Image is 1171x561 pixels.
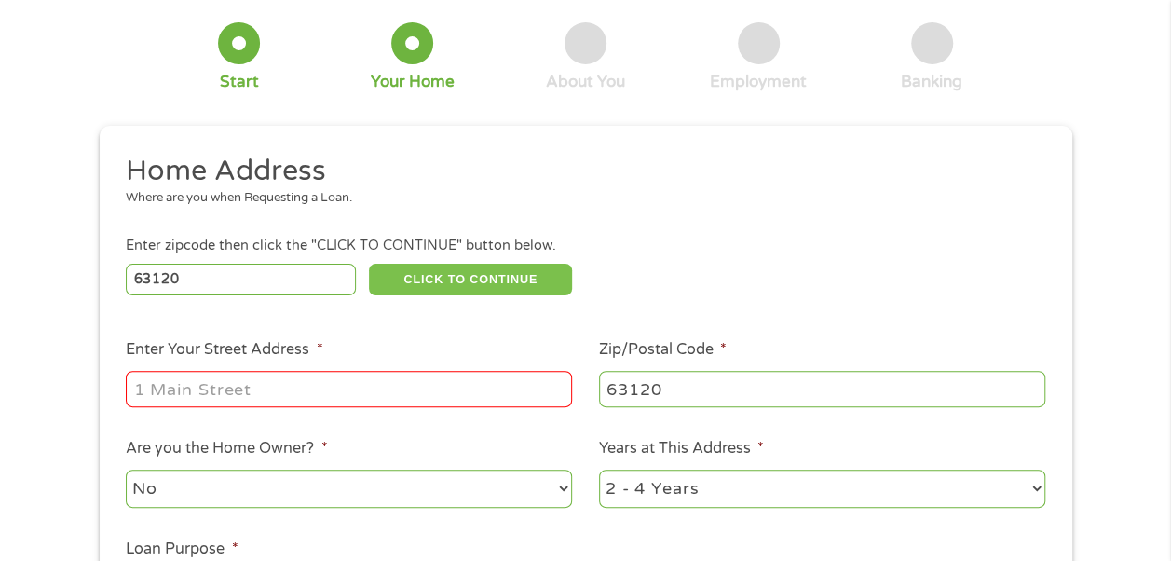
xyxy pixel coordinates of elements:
input: 1 Main Street [126,371,572,406]
div: Enter zipcode then click the "CLICK TO CONTINUE" button below. [126,236,1044,256]
div: Employment [710,72,807,92]
label: Are you the Home Owner? [126,439,327,458]
button: CLICK TO CONTINUE [369,264,572,295]
h2: Home Address [126,153,1031,190]
div: Start [220,72,259,92]
label: Enter Your Street Address [126,340,322,360]
label: Zip/Postal Code [599,340,727,360]
label: Loan Purpose [126,540,238,559]
div: Banking [901,72,962,92]
input: Enter Zipcode (e.g 01510) [126,264,356,295]
div: Your Home [371,72,455,92]
div: Where are you when Requesting a Loan. [126,189,1031,208]
div: About You [546,72,625,92]
label: Years at This Address [599,439,764,458]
